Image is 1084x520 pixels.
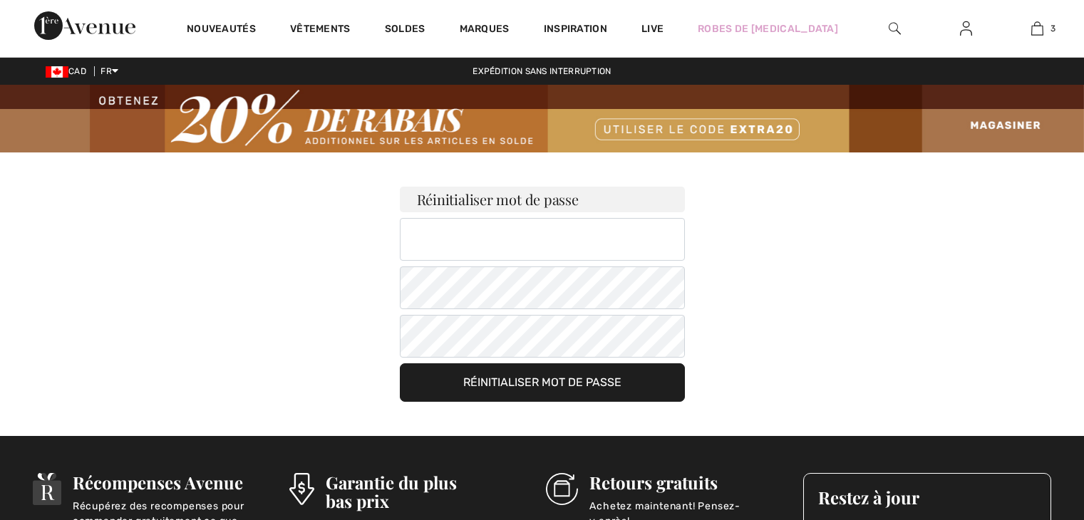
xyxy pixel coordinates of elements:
[400,187,685,212] h3: Réinitialiser mot de passe
[460,23,510,38] a: Marques
[641,21,664,36] a: Live
[589,473,760,492] h3: Retours gratuits
[385,23,425,38] a: Soldes
[818,488,1036,506] h3: Restez à jour
[34,11,135,40] img: 1ère Avenue
[889,20,901,37] img: recherche
[100,66,118,76] span: FR
[546,473,578,505] img: Retours gratuits
[46,66,92,76] span: CAD
[326,473,504,510] h3: Garantie du plus bas prix
[949,20,984,38] a: Se connecter
[698,21,838,36] a: Robes de [MEDICAL_DATA]
[46,66,68,78] img: Canadian Dollar
[289,473,314,505] img: Garantie du plus bas prix
[73,473,247,492] h3: Récompenses Avenue
[1031,20,1043,37] img: Mon panier
[290,23,351,38] a: Vêtements
[33,473,61,505] img: Récompenses Avenue
[1002,20,1072,37] a: 3
[1051,22,1055,35] span: 3
[960,20,972,37] img: Mes infos
[544,23,607,38] span: Inspiration
[400,363,685,402] button: Réinitialiser mot de passe
[187,23,256,38] a: Nouveautés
